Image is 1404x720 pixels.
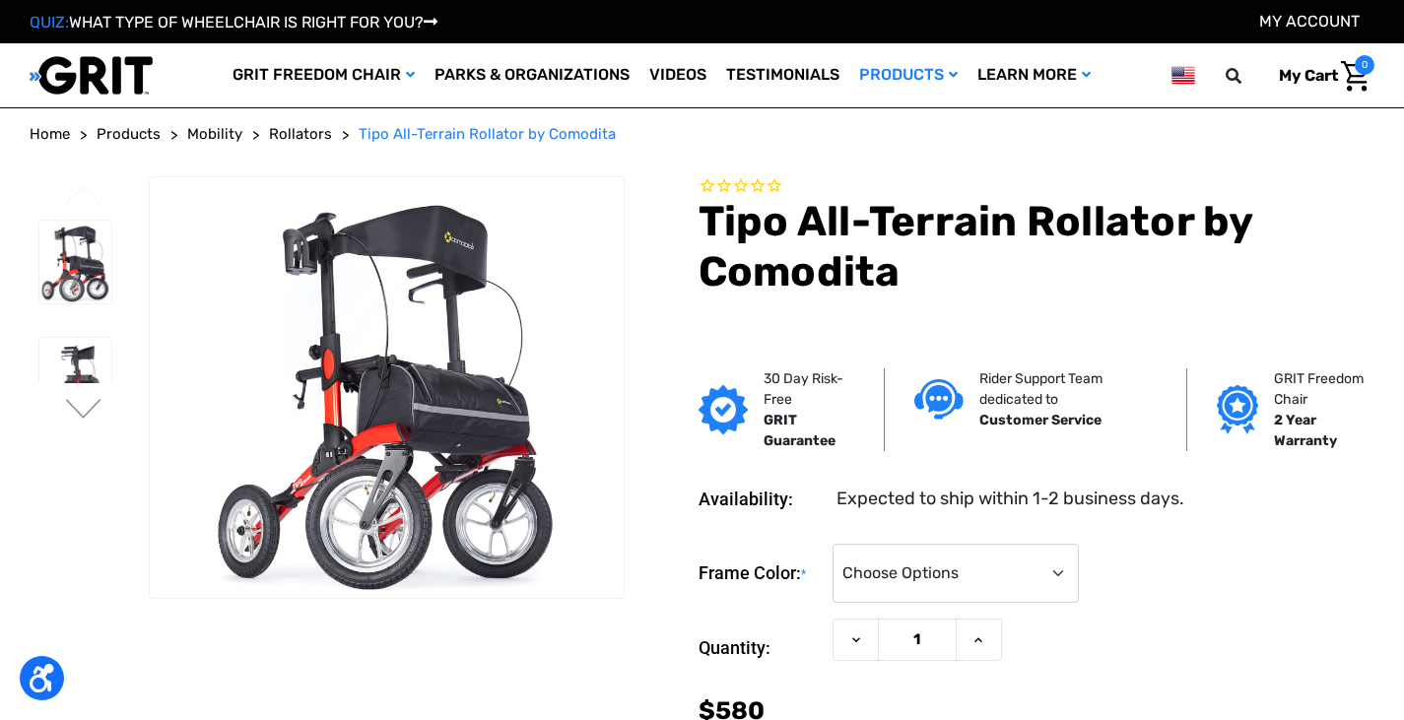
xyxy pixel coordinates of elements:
span: Mobility [187,125,242,143]
span: Rated 0.0 out of 5 stars 0 reviews [699,176,1374,198]
label: Frame Color: [699,544,823,604]
a: Tipo All-Terrain Rollator by Comodita [359,123,616,146]
img: GRIT Guarantee [699,385,748,434]
img: Cart [1341,61,1370,92]
a: Learn More [968,43,1101,107]
p: 30 Day Risk-Free [764,368,854,410]
img: Customer service [914,379,964,420]
span: QUIZ: [30,13,69,32]
a: Parks & Organizations [425,43,639,107]
img: us.png [1171,63,1195,88]
p: Rider Support Team dedicated to [979,368,1158,410]
strong: GRIT Guarantee [764,412,836,449]
span: Rollators [269,125,332,143]
span: Tipo All-Terrain Rollator by Comodita [359,125,616,143]
img: GRIT All-Terrain Wheelchair and Mobility Equipment [30,55,153,96]
dt: Availability: [699,486,823,512]
span: Products [97,125,161,143]
img: Tipo All-Terrain Rollator by Comodita [150,177,624,599]
label: Quantity: [699,619,823,678]
p: GRIT Freedom Chair [1274,368,1381,410]
span: 0 [1355,55,1374,75]
nav: Breadcrumb [30,123,1374,146]
a: Testimonials [716,43,849,107]
button: Go to slide 2 of 2 [63,185,104,209]
img: Tipo All-Terrain Rollator by Comodita [39,338,111,430]
a: Products [849,43,968,107]
a: Cart with 0 items [1264,55,1374,97]
input: Search [1235,55,1264,97]
span: My Cart [1279,66,1338,85]
a: Mobility [187,123,242,146]
strong: Customer Service [979,412,1102,428]
a: Home [30,123,70,146]
a: Videos [639,43,716,107]
dd: Expected to ship within 1-2 business days. [836,486,1184,512]
a: Rollators [269,123,332,146]
a: GRIT Freedom Chair [223,43,425,107]
a: QUIZ:WHAT TYPE OF WHEELCHAIR IS RIGHT FOR YOU? [30,13,437,32]
a: Products [97,123,161,146]
button: Go to slide 2 of 2 [63,399,104,423]
img: Grit freedom [1217,385,1257,434]
span: Home [30,125,70,143]
h1: Tipo All-Terrain Rollator by Comodita [699,197,1374,296]
img: Tipo All-Terrain Rollator by Comodita [39,221,111,304]
a: Account [1259,12,1360,31]
strong: 2 Year Warranty [1274,412,1337,449]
